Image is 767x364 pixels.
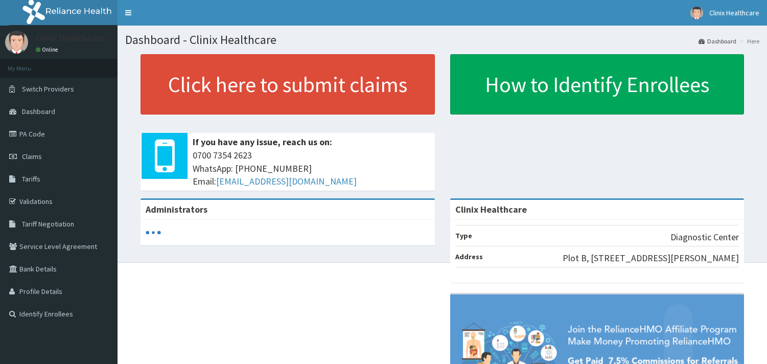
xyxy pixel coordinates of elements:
strong: Clinix Healthcare [455,203,527,215]
img: User Image [5,31,28,54]
p: Clinix Healthcare [36,33,104,42]
a: [EMAIL_ADDRESS][DOMAIN_NAME] [216,175,357,187]
span: 0700 7354 2623 WhatsApp: [PHONE_NUMBER] Email: [193,149,430,188]
span: Tariff Negotiation [22,219,74,229]
p: Plot B, [STREET_ADDRESS][PERSON_NAME] [563,252,739,265]
a: Online [36,46,60,53]
span: Clinix Healthcare [709,8,759,17]
span: Switch Providers [22,84,74,94]
img: User Image [690,7,703,19]
span: Tariffs [22,174,40,184]
li: Here [737,37,759,45]
a: How to Identify Enrollees [450,54,745,115]
b: Type [455,231,472,240]
svg: audio-loading [146,225,161,240]
a: Click here to submit claims [141,54,435,115]
h1: Dashboard - Clinix Healthcare [125,33,759,47]
a: Dashboard [699,37,736,45]
span: Dashboard [22,107,55,116]
b: If you have any issue, reach us on: [193,136,332,148]
span: Claims [22,152,42,161]
b: Address [455,252,483,261]
p: Diagnostic Center [670,231,739,244]
b: Administrators [146,203,207,215]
